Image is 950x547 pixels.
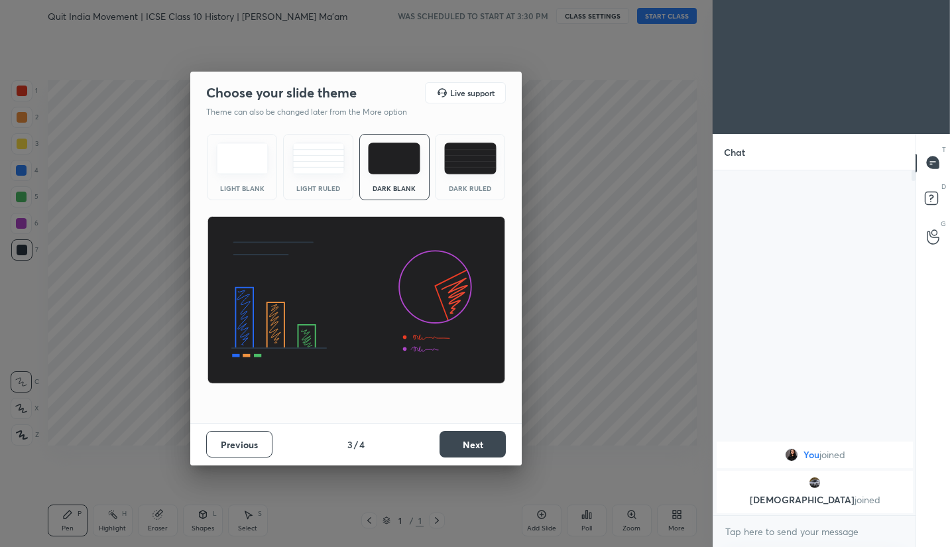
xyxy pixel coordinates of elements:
[713,135,756,170] p: Chat
[368,185,421,192] div: Dark Blank
[941,219,946,229] p: G
[215,185,268,192] div: Light Blank
[713,439,916,516] div: grid
[941,182,946,192] p: D
[292,143,345,174] img: lightRuledTheme.5fabf969.svg
[450,89,495,97] h5: Live support
[207,216,506,385] img: darkThemeBanner.d06ce4a2.svg
[808,476,821,489] img: 9e3ddf87aeaa4b68aef0c30e77e809db.jpg
[444,143,497,174] img: darkRuledTheme.de295e13.svg
[803,450,819,460] span: You
[942,145,946,154] p: T
[725,495,905,505] p: [DEMOGRAPHIC_DATA]
[206,106,421,118] p: Theme can also be changed later from the More option
[354,438,358,452] h4: /
[206,84,357,101] h2: Choose your slide theme
[440,431,506,457] button: Next
[216,143,268,174] img: lightTheme.e5ed3b09.svg
[444,185,497,192] div: Dark Ruled
[347,438,353,452] h4: 3
[854,493,880,506] span: joined
[784,448,798,461] img: 2709d287ac3c49469769a261c3af72f4.jpg
[206,431,272,457] button: Previous
[368,143,420,174] img: darkTheme.f0cc69e5.svg
[292,185,345,192] div: Light Ruled
[359,438,365,452] h4: 4
[819,450,845,460] span: joined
